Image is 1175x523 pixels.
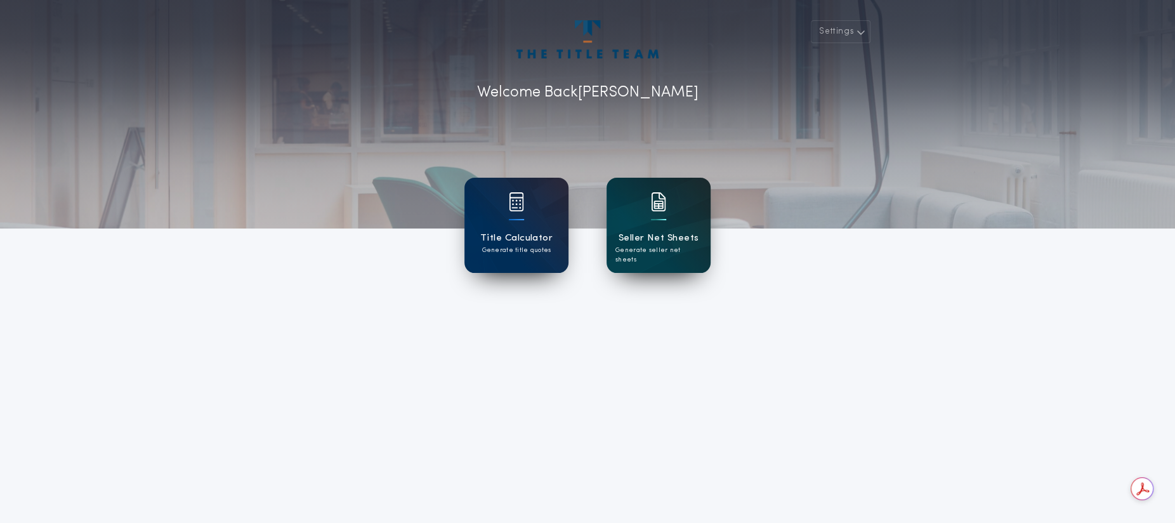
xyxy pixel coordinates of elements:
p: Welcome Back [PERSON_NAME] [477,81,699,104]
img: card icon [651,192,666,211]
p: Generate title quotes [482,246,551,255]
button: Settings [811,20,870,43]
img: account-logo [516,20,659,58]
img: card icon [509,192,524,211]
h1: Seller Net Sheets [619,231,699,246]
h1: Title Calculator [480,231,553,246]
a: card iconTitle CalculatorGenerate title quotes [464,178,568,273]
a: card iconSeller Net SheetsGenerate seller net sheets [607,178,711,273]
p: Generate seller net sheets [615,246,702,265]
